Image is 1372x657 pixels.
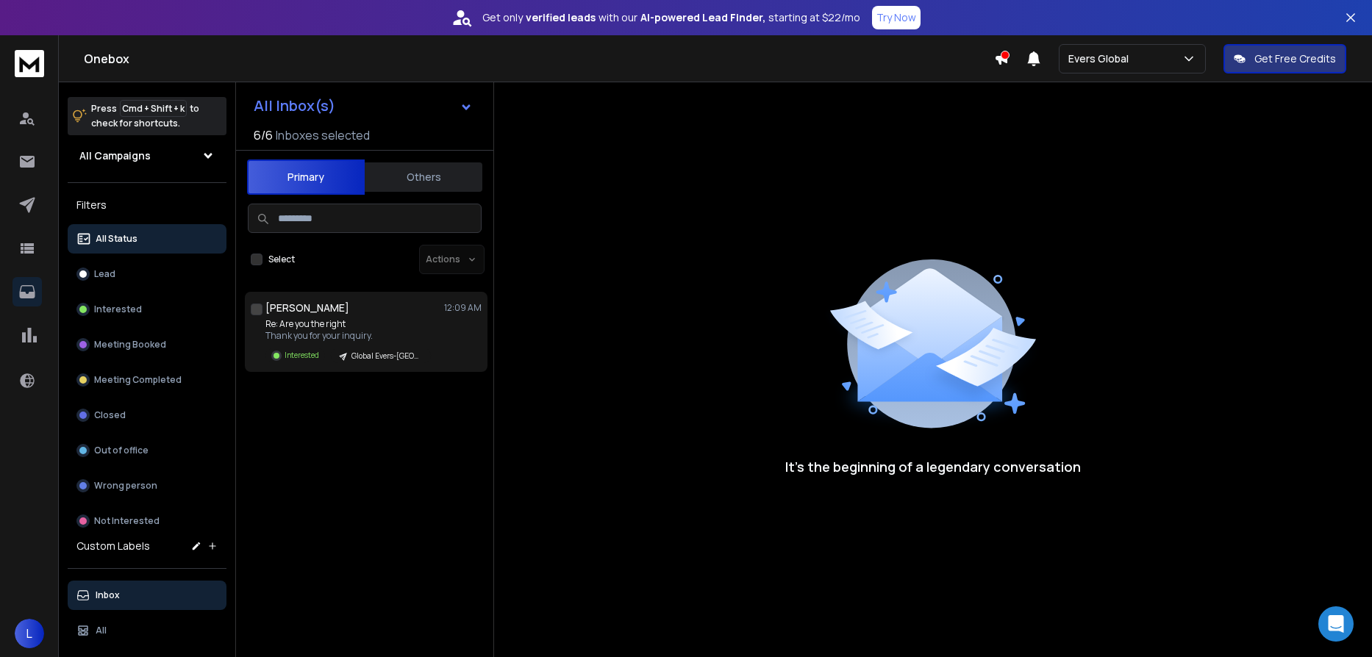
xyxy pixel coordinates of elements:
[365,161,482,193] button: Others
[351,351,422,362] p: Global Evers-[GEOGRAPHIC_DATA]-Safe
[785,456,1081,477] p: It’s the beginning of a legendary conversation
[96,233,137,245] p: All Status
[1318,606,1354,642] div: Open Intercom Messenger
[68,330,226,359] button: Meeting Booked
[68,616,226,645] button: All
[242,91,485,121] button: All Inbox(s)
[15,619,44,648] button: L
[268,254,295,265] label: Select
[285,350,319,361] p: Interested
[94,515,160,527] p: Not Interested
[265,301,349,315] h1: [PERSON_NAME]
[1223,44,1346,73] button: Get Free Credits
[68,141,226,170] button: All Campaigns
[94,304,142,315] p: Interested
[876,10,916,25] p: Try Now
[68,581,226,610] button: Inbox
[872,6,921,29] button: Try Now
[68,365,226,395] button: Meeting Completed
[265,330,431,342] p: Thank you for your inquiry.
[444,302,482,314] p: 12:09 AM
[68,195,226,215] h3: Filters
[1254,51,1336,66] p: Get Free Credits
[640,10,765,25] strong: AI-powered Lead Finder,
[68,224,226,254] button: All Status
[91,101,199,131] p: Press to check for shortcuts.
[68,506,226,536] button: Not Interested
[15,50,44,77] img: logo
[120,100,187,117] span: Cmd + Shift + k
[94,445,149,456] p: Out of office
[276,126,370,144] h3: Inboxes selected
[254,126,273,144] span: 6 / 6
[96,625,107,636] p: All
[84,50,994,68] h1: Onebox
[94,374,182,386] p: Meeting Completed
[76,539,150,553] h3: Custom Labels
[526,10,596,25] strong: verified leads
[79,148,151,163] h1: All Campaigns
[68,401,226,430] button: Closed
[482,10,860,25] p: Get only with our starting at $22/mo
[68,295,226,324] button: Interested
[68,436,226,465] button: Out of office
[94,339,166,351] p: Meeting Booked
[265,318,431,330] p: Re: Are you the right
[68,259,226,289] button: Lead
[94,480,157,492] p: Wrong person
[247,159,365,195] button: Primary
[96,589,120,601] p: Inbox
[68,471,226,500] button: Wrong person
[94,409,126,421] p: Closed
[1068,51,1135,66] p: Evers Global
[254,98,335,113] h1: All Inbox(s)
[94,268,115,280] p: Lead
